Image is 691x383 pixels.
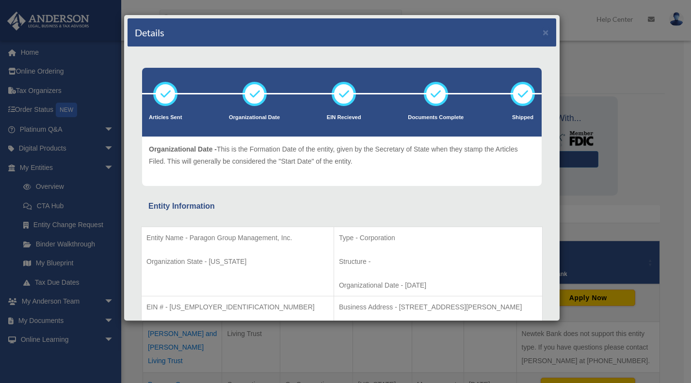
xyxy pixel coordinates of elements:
[149,145,217,153] span: Organizational Date -
[229,113,280,123] p: Organizational Date
[148,199,535,213] div: Entity Information
[146,256,329,268] p: Organization State - [US_STATE]
[149,143,535,167] p: This is the Formation Date of the entity, given by the Secretary of State when they stamp the Art...
[327,113,361,123] p: EIN Recieved
[339,301,537,313] p: Business Address - [STREET_ADDRESS][PERSON_NAME]
[339,232,537,244] p: Type - Corporation
[146,301,329,313] p: EIN # - [US_EMPLOYER_IDENTIFICATION_NUMBER]
[339,279,537,291] p: Organizational Date - [DATE]
[135,26,164,39] h4: Details
[149,113,182,123] p: Articles Sent
[511,113,535,123] p: Shipped
[408,113,464,123] p: Documents Complete
[543,27,549,37] button: ×
[146,232,329,244] p: Entity Name - Paragon Group Management, Inc.
[339,256,537,268] p: Structure -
